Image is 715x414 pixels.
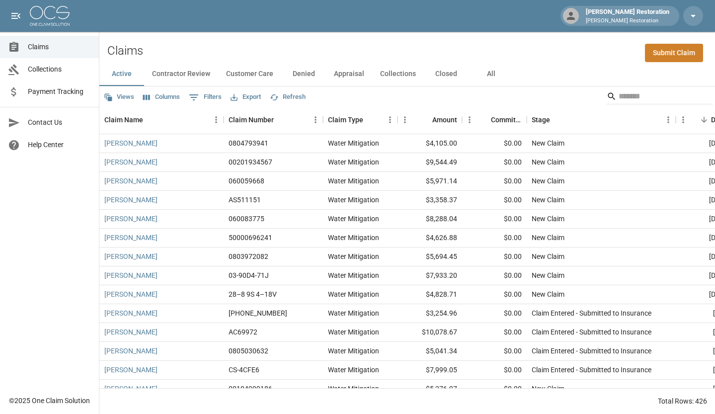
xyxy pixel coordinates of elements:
[104,327,158,337] a: [PERSON_NAME]
[28,117,91,128] span: Contact Us
[229,195,261,205] div: AS511151
[397,210,462,229] div: $8,288.04
[462,153,527,172] div: $0.00
[328,106,363,134] div: Claim Type
[363,113,377,127] button: Sort
[532,138,564,148] div: New Claim
[229,233,272,243] div: 50000696241
[397,191,462,210] div: $3,358.37
[229,106,274,134] div: Claim Number
[99,106,224,134] div: Claim Name
[328,308,379,318] div: Water Mitigation
[424,62,469,86] button: Closed
[141,89,182,105] button: Select columns
[328,289,379,299] div: Water Mitigation
[6,6,26,26] button: open drawer
[224,106,323,134] div: Claim Number
[328,251,379,261] div: Water Mitigation
[328,157,379,167] div: Water Mitigation
[397,106,462,134] div: Amount
[397,112,412,127] button: Menu
[229,308,287,318] div: 01-009-245402
[397,304,462,323] div: $3,254.96
[101,89,137,105] button: Views
[527,106,676,134] div: Stage
[229,365,259,375] div: CS-4CFE6
[462,266,527,285] div: $0.00
[328,365,379,375] div: Water Mitigation
[274,113,288,127] button: Sort
[661,112,676,127] button: Menu
[462,304,527,323] div: $0.00
[107,44,143,58] h2: Claims
[328,138,379,148] div: Water Mitigation
[104,157,158,167] a: [PERSON_NAME]
[462,106,527,134] div: Committed Amount
[532,270,564,280] div: New Claim
[323,106,397,134] div: Claim Type
[229,138,268,148] div: 0804793941
[229,346,268,356] div: 0805030632
[104,251,158,261] a: [PERSON_NAME]
[328,346,379,356] div: Water Mitigation
[532,365,651,375] div: Claim Entered - Submitted to Insurance
[397,285,462,304] div: $4,828.71
[491,106,522,134] div: Committed Amount
[397,361,462,380] div: $7,999.05
[462,342,527,361] div: $0.00
[229,157,272,167] div: 00201934567
[308,112,323,127] button: Menu
[143,113,157,127] button: Sort
[104,346,158,356] a: [PERSON_NAME]
[462,285,527,304] div: $0.00
[99,62,715,86] div: dynamic tabs
[209,112,224,127] button: Menu
[229,327,257,337] div: AC69972
[607,88,713,106] div: Search
[229,176,264,186] div: 060059668
[582,7,673,25] div: [PERSON_NAME] Restoration
[229,214,264,224] div: 060083775
[397,323,462,342] div: $10,078.67
[267,89,308,105] button: Refresh
[104,233,158,243] a: [PERSON_NAME]
[28,64,91,75] span: Collections
[229,289,277,299] div: 28–8 9S 4–18V
[28,140,91,150] span: Help Center
[218,62,281,86] button: Customer Care
[532,157,564,167] div: New Claim
[104,195,158,205] a: [PERSON_NAME]
[186,89,224,105] button: Show filters
[532,308,651,318] div: Claim Entered - Submitted to Insurance
[532,346,651,356] div: Claim Entered - Submitted to Insurance
[372,62,424,86] button: Collections
[532,233,564,243] div: New Claim
[397,172,462,191] div: $5,971.14
[397,248,462,266] div: $5,694.45
[532,106,550,134] div: Stage
[104,308,158,318] a: [PERSON_NAME]
[418,113,432,127] button: Sort
[462,191,527,210] div: $0.00
[586,17,669,25] p: [PERSON_NAME] Restoration
[229,270,269,280] div: 03-90D4-71J
[397,153,462,172] div: $9,544.49
[104,365,158,375] a: [PERSON_NAME]
[462,323,527,342] div: $0.00
[462,380,527,399] div: $0.00
[328,176,379,186] div: Water Mitigation
[9,396,90,406] div: © 2025 One Claim Solution
[104,176,158,186] a: [PERSON_NAME]
[383,112,397,127] button: Menu
[104,289,158,299] a: [PERSON_NAME]
[532,251,564,261] div: New Claim
[30,6,70,26] img: ocs-logo-white-transparent.png
[645,44,703,62] a: Submit Claim
[228,89,263,105] button: Export
[104,384,158,394] a: [PERSON_NAME]
[658,396,707,406] div: Total Rows: 426
[462,361,527,380] div: $0.00
[229,384,272,394] div: 00104999186
[532,289,564,299] div: New Claim
[397,380,462,399] div: $5,276.97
